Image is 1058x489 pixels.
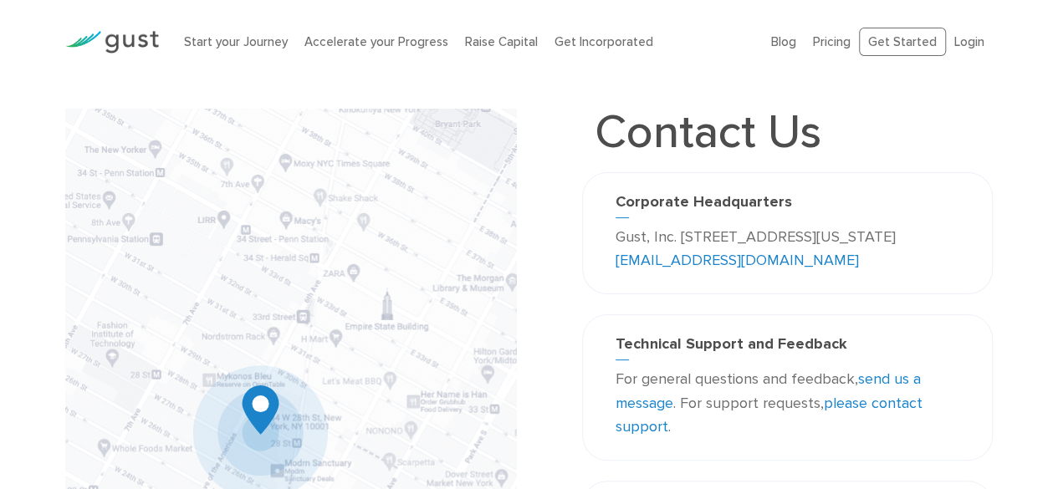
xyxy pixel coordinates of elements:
[582,109,834,155] h1: Contact Us
[859,28,946,57] a: Get Started
[771,34,796,49] a: Blog
[616,226,959,274] p: Gust, Inc. [STREET_ADDRESS][US_STATE]
[616,368,959,440] p: For general questions and feedback, . For support requests, .
[184,34,288,49] a: Start your Journey
[616,252,859,269] a: [EMAIL_ADDRESS][DOMAIN_NAME]
[555,34,653,49] a: Get Incorporated
[813,34,851,49] a: Pricing
[304,34,448,49] a: Accelerate your Progress
[954,34,984,49] a: Login
[616,370,921,412] a: send us a message
[465,34,538,49] a: Raise Capital
[616,335,959,360] h3: Technical Support and Feedback
[65,31,159,53] img: Gust Logo
[616,193,959,218] h3: Corporate Headquarters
